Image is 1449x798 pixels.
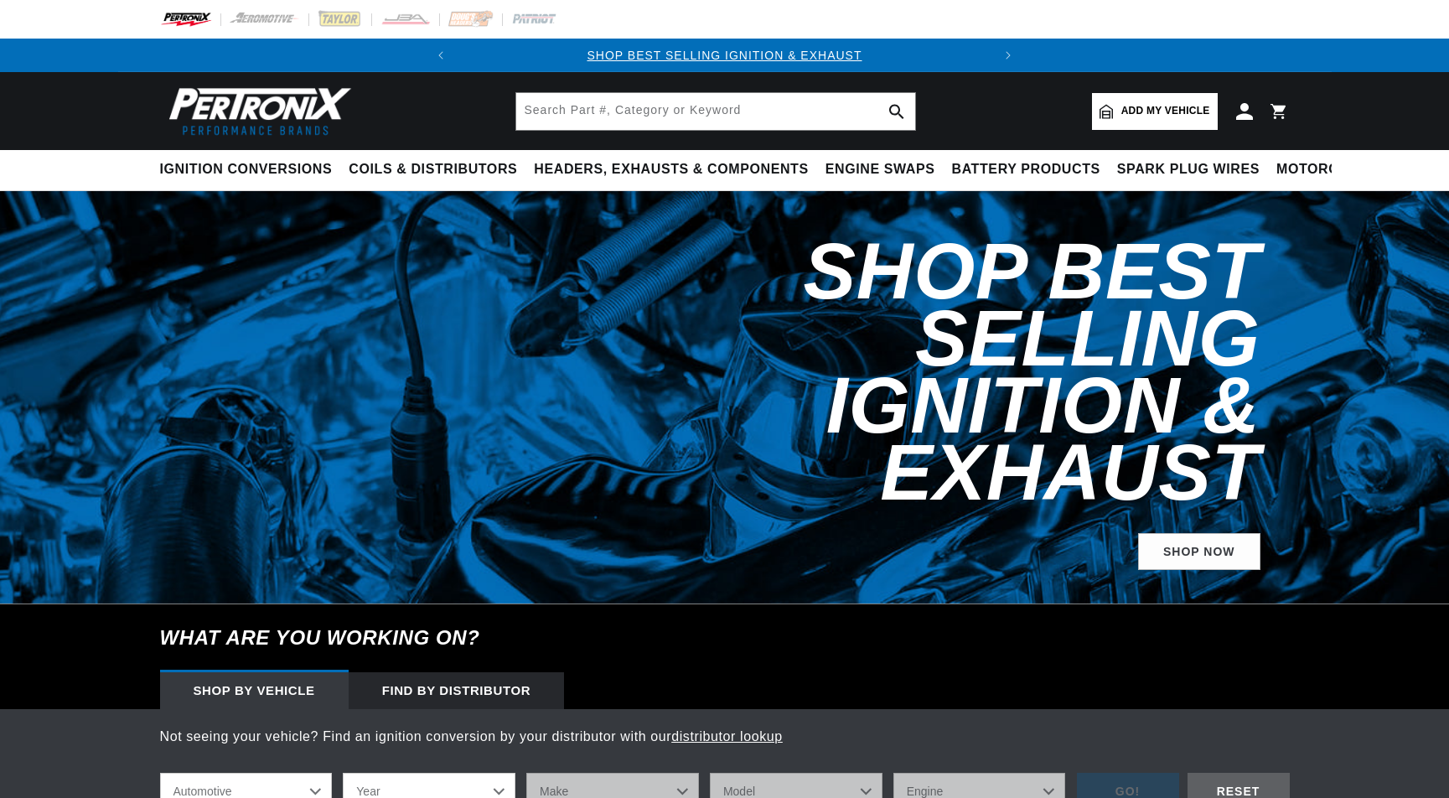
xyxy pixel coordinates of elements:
[458,46,991,65] div: Announcement
[878,93,915,130] button: search button
[458,46,991,65] div: 1 of 2
[160,161,333,179] span: Ignition Conversions
[991,39,1025,72] button: Translation missing: en.sections.announcements.next_announcement
[587,49,862,62] a: SHOP BEST SELLING IGNITION & EXHAUST
[160,150,341,189] summary: Ignition Conversions
[1276,161,1376,179] span: Motorcycle
[671,729,783,744] a: distributor lookup
[1117,161,1260,179] span: Spark Plug Wires
[160,82,353,140] img: Pertronix
[349,672,565,709] div: Find by Distributor
[1121,103,1210,119] span: Add my vehicle
[544,238,1260,506] h2: Shop Best Selling Ignition & Exhaust
[516,93,915,130] input: Search Part #, Category or Keyword
[118,604,1332,671] h6: What are you working on?
[952,161,1100,179] span: Battery Products
[534,161,808,179] span: Headers, Exhausts & Components
[1138,533,1260,571] a: SHOP NOW
[1109,150,1268,189] summary: Spark Plug Wires
[525,150,816,189] summary: Headers, Exhausts & Components
[160,726,1290,748] p: Not seeing your vehicle? Find an ignition conversion by your distributor with our
[340,150,525,189] summary: Coils & Distributors
[349,161,517,179] span: Coils & Distributors
[825,161,935,179] span: Engine Swaps
[1092,93,1218,130] a: Add my vehicle
[118,39,1332,72] slideshow-component: Translation missing: en.sections.announcements.announcement_bar
[424,39,458,72] button: Translation missing: en.sections.announcements.previous_announcement
[944,150,1109,189] summary: Battery Products
[160,672,349,709] div: Shop by vehicle
[817,150,944,189] summary: Engine Swaps
[1268,150,1384,189] summary: Motorcycle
